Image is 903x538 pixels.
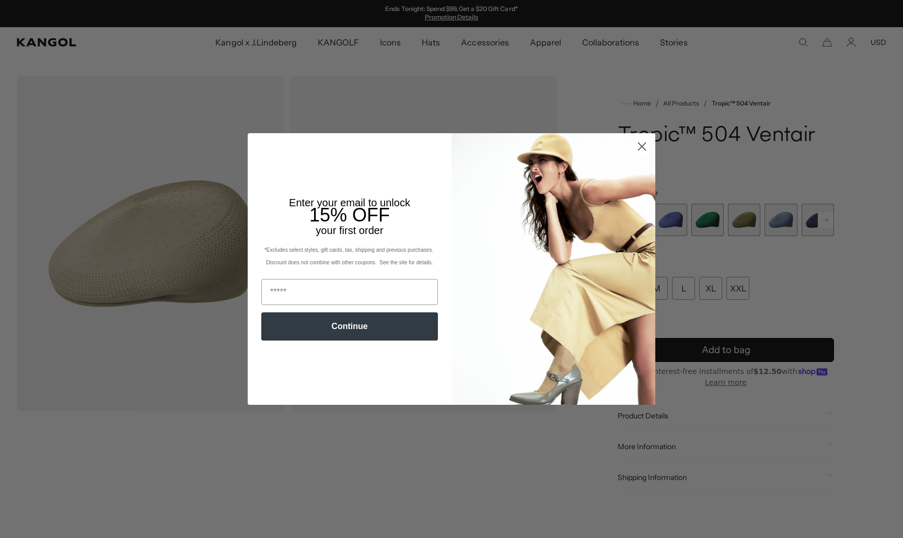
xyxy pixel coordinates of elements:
[451,133,655,405] img: 93be19ad-e773-4382-80b9-c9d740c9197f.jpeg
[261,312,438,341] button: Continue
[309,204,390,226] span: 15% OFF
[316,225,383,236] span: your first order
[289,197,410,208] span: Enter your email to unlock
[261,279,438,305] input: Email
[264,247,435,265] span: *Excludes select styles, gift cards, tax, shipping and previous purchases. Discount does not comb...
[633,137,651,156] button: Close dialog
